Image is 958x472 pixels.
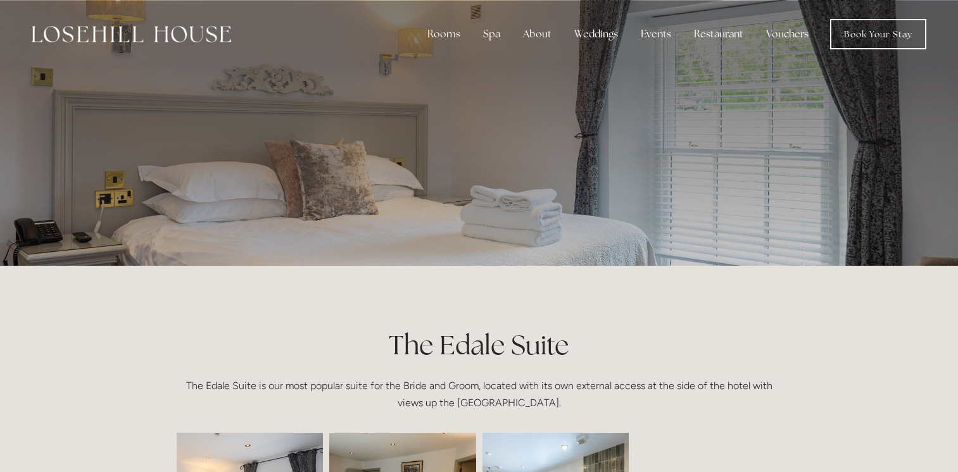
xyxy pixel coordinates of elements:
h1: The Edale Suite [177,326,782,364]
div: Weddings [564,22,628,47]
div: Restaurant [684,22,753,47]
a: Book Your Stay [830,19,926,49]
img: Losehill House [32,26,231,42]
div: Spa [473,22,510,47]
p: The Edale Suite is our most popular suite for the Bride and Groom, located with its own external ... [177,377,782,411]
div: Events [631,22,681,47]
div: Rooms [417,22,470,47]
a: Vouchers [756,22,819,47]
div: About [513,22,562,47]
